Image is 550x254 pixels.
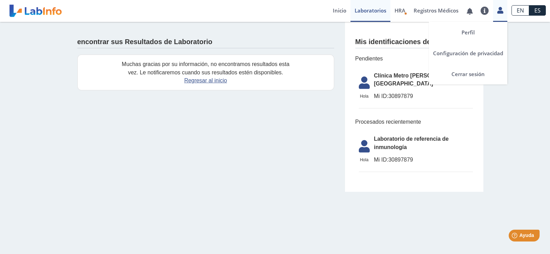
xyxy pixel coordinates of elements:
[429,22,507,43] a: Perfil
[374,136,449,150] font: Laboratorio de referencia de inmunología
[388,157,413,163] font: 30897879
[355,7,386,14] font: Laboratorios
[374,73,458,87] font: Clínica Metro [PERSON_NAME], [GEOGRAPHIC_DATA]
[360,94,369,99] font: Hola
[388,93,413,99] font: 30897879
[433,50,503,57] font: Configuración de privacidad
[462,29,475,36] font: Perfil
[488,227,542,246] iframe: Lanzador de widgets de ayuda
[355,119,421,125] font: Procesados recientemente
[374,157,389,163] font: Mi ID:
[534,7,541,14] font: ES
[333,7,346,14] font: Inicio
[395,7,405,14] font: HRA
[355,56,383,62] font: Pendientes
[360,157,369,162] font: Hola
[184,77,227,83] a: Regresar al inicio
[122,61,289,75] font: Muchas gracias por su información, no encontramos resultados esta vez. Le notificaremos cuando su...
[374,93,389,99] font: Mi ID:
[451,71,485,77] font: Cerrar sesión
[355,38,469,46] font: Mis identificaciones de laboratorio
[429,43,507,64] a: Configuración de privacidad
[517,7,524,14] font: EN
[77,38,212,46] font: encontrar sus Resultados de Laboratorio
[414,7,458,14] font: Registros Médicos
